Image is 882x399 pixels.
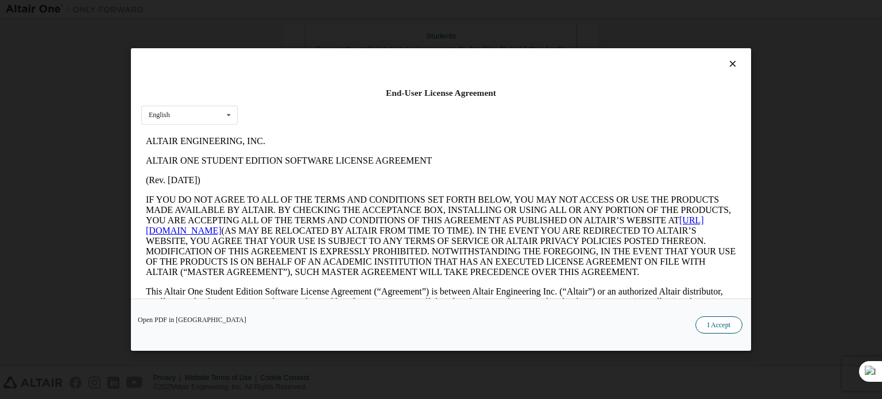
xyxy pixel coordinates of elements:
[141,87,741,99] div: End-User License Agreement
[5,24,595,34] p: ALTAIR ONE STUDENT EDITION SOFTWARE LICENSE AGREEMENT
[695,316,742,334] button: I Accept
[5,63,595,146] p: IF YOU DO NOT AGREE TO ALL OF THE TERMS AND CONDITIONS SET FORTH BELOW, YOU MAY NOT ACCESS OR USE...
[5,155,595,196] p: This Altair One Student Edition Software License Agreement (“Agreement”) is between Altair Engine...
[5,84,563,104] a: [URL][DOMAIN_NAME]
[5,5,595,15] p: ALTAIR ENGINEERING, INC.
[5,44,595,54] p: (Rev. [DATE])
[149,111,170,118] div: English
[138,316,246,323] a: Open PDF in [GEOGRAPHIC_DATA]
